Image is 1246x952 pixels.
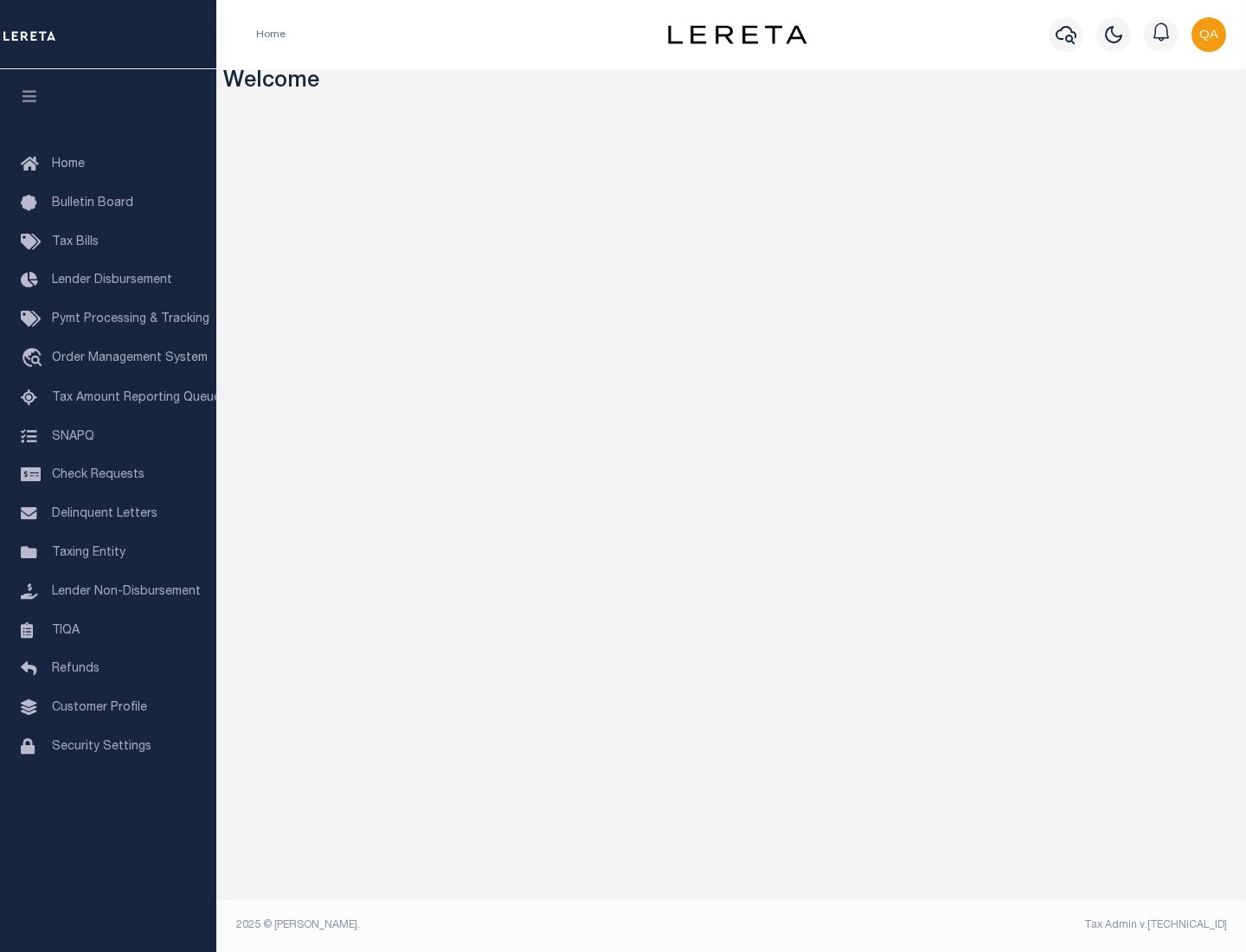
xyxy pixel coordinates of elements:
span: Customer Profile [52,702,147,714]
div: Tax Admin v.[TECHNICAL_ID] [744,917,1227,933]
span: SNAPQ [52,430,94,442]
span: Check Requests [52,469,145,481]
span: Lender Non-Disbursement [52,586,201,598]
span: Delinquent Letters [52,508,157,520]
div: 2025 © [PERSON_NAME]. [223,917,732,933]
span: Tax Amount Reporting Queue [52,392,221,404]
li: Home [256,27,286,42]
span: Lender Disbursement [52,274,172,286]
span: Pymt Processing & Tracking [52,313,209,325]
span: Taxing Entity [52,547,125,559]
span: Bulletin Board [52,197,133,209]
span: TIQA [52,624,80,636]
i: travel_explore [21,348,48,370]
span: Home [52,158,85,170]
span: Security Settings [52,741,151,753]
span: Tax Bills [52,236,99,248]
span: Order Management System [52,352,208,364]
img: svg+xml;base64,PHN2ZyB4bWxucz0iaHR0cDovL3d3dy53My5vcmcvMjAwMC9zdmciIHBvaW50ZXItZXZlbnRzPSJub25lIi... [1191,17,1226,52]
h3: Welcome [223,69,1240,96]
img: logo-dark.svg [668,25,806,44]
span: Refunds [52,663,100,675]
